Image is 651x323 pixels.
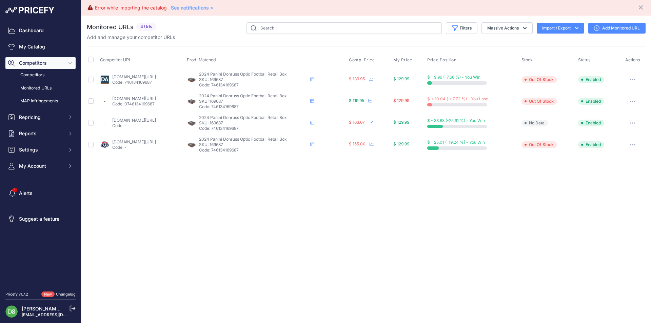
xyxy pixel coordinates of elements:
span: $ 139.95 [349,76,365,81]
span: Out Of Stock [521,98,557,105]
a: [DOMAIN_NAME][URL] [112,74,156,79]
span: $ 129.99 [393,76,409,81]
a: Suggest a feature [5,213,76,225]
p: SKU: 169687 [199,142,308,147]
span: Prod. Matched [187,57,216,62]
button: Reports [5,127,76,140]
span: $ 163.67 [349,120,365,125]
span: $ - 33.68 (-25.91 %) - You Win [427,118,485,123]
span: Status [578,57,591,62]
span: Out Of Stock [521,76,557,83]
a: [DOMAIN_NAME][URL] [112,96,156,101]
p: Add and manage your competitor URLs [87,34,175,41]
a: Add Monitored URL [588,23,646,34]
p: Code: 746134169687 [112,80,156,85]
span: $ - 9.96 (-7.66 %) - You Win [427,75,480,80]
span: $ - 25.01 (-19.24 %) - You Win [427,140,485,145]
a: [DOMAIN_NAME][URL] [112,139,156,144]
button: Settings [5,144,76,156]
p: SKU: 169687 [199,77,308,82]
p: Code: 746134169687 [199,126,308,131]
h2: Monitored URLs [87,22,134,32]
span: $ 119.95 [349,98,364,103]
a: Competitors [5,69,76,81]
p: Code: 0746134169687 [112,101,156,107]
button: Price Position [427,57,458,63]
a: Changelog [56,292,76,297]
p: Code: - [112,123,156,128]
span: $ 155.00 [349,141,366,146]
span: Enabled [578,76,604,83]
span: 2024 Panini Donruss Optic Football Retail Box [199,137,287,142]
span: Out Of Stock [521,141,557,148]
a: Dashboard [5,24,76,37]
p: SKU: 169687 [199,99,308,104]
span: Enabled [578,141,604,148]
span: Reports [19,130,63,137]
p: Code: 746134169687 [199,104,308,109]
img: Pricefy Logo [5,7,54,14]
button: My Price [393,57,414,63]
span: My Account [19,163,63,169]
nav: Sidebar [5,24,76,283]
a: Alerts [5,187,76,199]
span: Enabled [578,98,604,105]
span: Stock [521,57,533,62]
a: MAP infringements [5,95,76,107]
span: $ 129.99 [393,98,409,103]
input: Search [246,22,442,34]
a: [PERSON_NAME] Mr. [22,306,69,311]
span: 2024 Panini Donruss Optic Football Retail Box [199,72,287,77]
button: Import / Export [537,23,584,34]
a: See notifications > [171,5,213,11]
p: SKU: 169687 [199,120,308,126]
div: Pricefy v1.7.2 [5,291,28,297]
span: 2024 Panini Donruss Optic Football Retail Box [199,93,287,98]
a: Monitored URLs [5,82,76,94]
span: Settings [19,146,63,153]
p: Code: 746134169687 [199,147,308,153]
span: My Price [393,57,412,63]
span: $ 129.99 [393,120,409,125]
span: Comp. Price [349,57,375,63]
span: $ 129.99 [393,141,409,146]
span: 2024 Panini Donruss Optic Football Retail Box [199,115,287,120]
span: Competitors [19,60,63,66]
span: Actions [625,57,640,62]
span: No Data [521,120,548,126]
span: Enabled [578,120,604,126]
button: Repricing [5,111,76,123]
p: Code: 746134169687 [199,82,308,88]
button: Filters [446,22,477,34]
a: [EMAIL_ADDRESS][DOMAIN_NAME] [22,312,93,317]
span: 4 Urls [136,23,156,31]
span: Repricing [19,114,63,121]
button: My Account [5,160,76,172]
button: Close [637,3,646,11]
button: Comp. Price [349,57,376,63]
button: Competitors [5,57,76,69]
span: Price Position [427,57,456,63]
a: My Catalog [5,41,76,53]
p: Code: - [112,145,156,150]
div: Error while importing the catalog [95,4,167,11]
span: New [41,291,55,297]
span: Competitor URL [100,57,131,62]
a: [DOMAIN_NAME][URL] [112,118,156,123]
span: $ + 10.04 ( + 7.72 %) - You Lose [427,96,488,101]
button: Massive Actions [481,22,533,34]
